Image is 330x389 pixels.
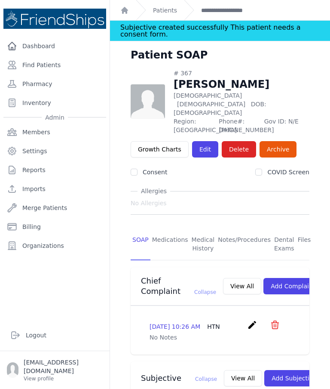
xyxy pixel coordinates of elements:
span: [DEMOGRAPHIC_DATA] [177,101,245,108]
label: COVID Screen [267,169,309,176]
h3: Chief Complaint [141,276,216,296]
a: Notes/Procedures [216,228,272,260]
a: Find Patients [3,56,106,74]
div: # 367 [174,69,309,77]
a: Patients [153,6,177,15]
p: No Notes [150,333,290,342]
span: HTN [207,323,220,330]
a: Growth Charts [131,141,189,157]
p: View profile [24,375,103,382]
span: Phone#: [PHONE_NUMBER] [219,117,259,134]
a: Settings [3,142,106,160]
a: create [247,324,260,332]
a: Dashboard [3,37,106,55]
p: [EMAIL_ADDRESS][DOMAIN_NAME] [24,358,103,375]
a: Logout [7,327,103,344]
a: Billing [3,218,106,235]
a: Dental Exams [272,228,296,260]
img: Medical Missions EMR [3,9,106,29]
img: person-242608b1a05df3501eefc295dc1bc67a.jpg [131,84,165,119]
span: Collapse [194,289,216,295]
button: Add Subjective [264,370,324,386]
h1: [PERSON_NAME] [174,77,309,91]
p: [DATE] 10:26 AM [150,322,220,331]
a: Medical History [190,228,217,260]
a: Pharmacy [3,75,106,93]
h1: Patient SOAP [131,48,208,62]
a: Organizations [3,237,106,254]
a: Inventory [3,94,106,111]
a: Edit [192,141,218,157]
a: Imports [3,180,106,198]
a: SOAP [131,228,150,260]
a: Members [3,123,106,141]
span: No Allergies [131,199,167,207]
span: Gov ID: N/E [264,117,309,134]
a: Medications [150,228,190,260]
p: [DEMOGRAPHIC_DATA] [174,91,309,117]
nav: Tabs [131,228,309,260]
button: Delete [222,141,256,157]
label: Consent [143,169,167,176]
a: Archive [260,141,296,157]
button: View All [224,370,262,386]
button: Add Complaint [263,278,322,294]
a: Files [296,228,313,260]
span: Admin [42,113,68,122]
a: [EMAIL_ADDRESS][DOMAIN_NAME] View profile [7,358,103,382]
button: View All [223,278,261,294]
span: Allergies [137,187,170,195]
i: create [247,320,257,330]
span: Collapse [195,376,217,382]
h3: Subjective [141,373,217,383]
div: Subjective created successfully This patient needs a consent form. [120,21,320,41]
span: Region: [GEOGRAPHIC_DATA] [174,117,214,134]
a: Reports [3,161,106,179]
a: Merge Patients [3,199,106,216]
div: Notification [110,21,330,41]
